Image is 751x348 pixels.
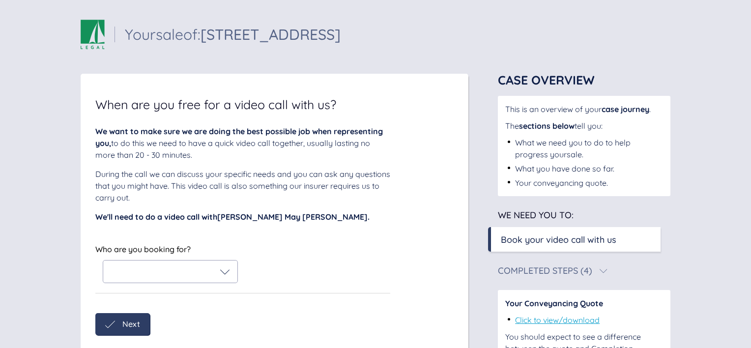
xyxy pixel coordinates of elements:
div: Your sale of: [125,27,341,42]
span: sections below [519,121,575,131]
div: This is an overview of your . [505,103,663,115]
div: What we need you to do to help progress your sale . [515,137,663,160]
span: Who are you booking for? [95,244,191,254]
span: [STREET_ADDRESS] [201,25,341,44]
span: Next [122,319,140,328]
a: Click to view/download [515,315,600,325]
div: to do this we need to have a quick video call together, usually lasting no more than 20 - 30 minu... [95,125,390,161]
span: case journey [602,104,649,114]
span: We want to make sure we are doing the best possible job when representing you, [95,126,383,148]
div: The tell you: [505,120,663,132]
span: We need you to: [498,209,574,221]
div: During the call we can discuss your specific needs and you can ask any questions that you might h... [95,168,390,203]
div: Book your video call with us [501,233,616,246]
span: When are you free for a video call with us? [95,98,336,111]
span: We'll need to do a video call with [PERSON_NAME] May [PERSON_NAME] . [95,212,370,222]
div: Your conveyancing quote. [515,177,608,189]
div: Completed Steps (4) [498,266,592,275]
span: Case Overview [498,72,595,87]
div: What you have done so far. [515,163,614,174]
span: Your Conveyancing Quote [505,298,603,308]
